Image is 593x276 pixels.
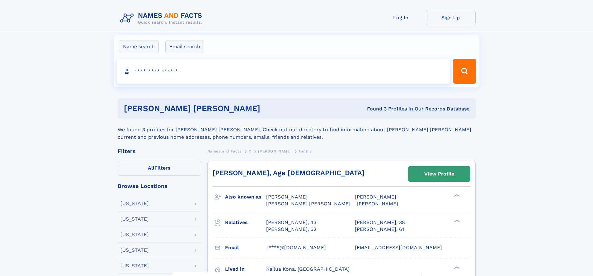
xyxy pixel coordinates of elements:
[266,226,316,233] a: [PERSON_NAME], 62
[258,149,291,153] span: [PERSON_NAME]
[355,219,405,226] a: [PERSON_NAME], 38
[118,148,201,154] div: Filters
[225,264,266,274] h3: Lived in
[225,217,266,228] h3: Relatives
[453,59,476,84] button: Search Button
[225,242,266,253] h3: Email
[266,219,316,226] a: [PERSON_NAME], 43
[266,266,350,272] span: Kailua Kona, [GEOGRAPHIC_DATA]
[355,194,396,200] span: [PERSON_NAME]
[120,201,149,206] div: [US_STATE]
[165,40,204,53] label: Email search
[225,192,266,202] h3: Also known as
[266,201,351,207] span: [PERSON_NAME] [PERSON_NAME]
[266,194,308,200] span: [PERSON_NAME]
[355,226,404,233] a: [PERSON_NAME], 61
[213,169,365,177] a: [PERSON_NAME], Age [DEMOGRAPHIC_DATA]
[453,194,460,198] div: ❯
[248,147,251,155] a: R
[357,201,398,207] span: [PERSON_NAME]
[408,166,470,181] a: View Profile
[119,40,159,53] label: Name search
[118,161,201,176] label: Filters
[124,105,314,112] h1: [PERSON_NAME] [PERSON_NAME]
[299,149,312,153] span: Timthy
[426,10,476,25] a: Sign Up
[120,263,149,268] div: [US_STATE]
[120,248,149,253] div: [US_STATE]
[118,183,201,189] div: Browse Locations
[424,167,454,181] div: View Profile
[258,147,291,155] a: [PERSON_NAME]
[376,10,426,25] a: Log In
[120,217,149,222] div: [US_STATE]
[148,165,154,171] span: All
[355,245,442,250] span: [EMAIL_ADDRESS][DOMAIN_NAME]
[118,10,207,27] img: Logo Names and Facts
[453,219,460,223] div: ❯
[120,232,149,237] div: [US_STATE]
[207,147,242,155] a: Names and Facts
[117,59,450,84] input: search input
[118,119,476,141] div: We found 3 profiles for [PERSON_NAME] [PERSON_NAME]. Check out our directory to find information ...
[453,265,460,269] div: ❯
[313,105,469,112] div: Found 3 Profiles In Our Records Database
[248,149,251,153] span: R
